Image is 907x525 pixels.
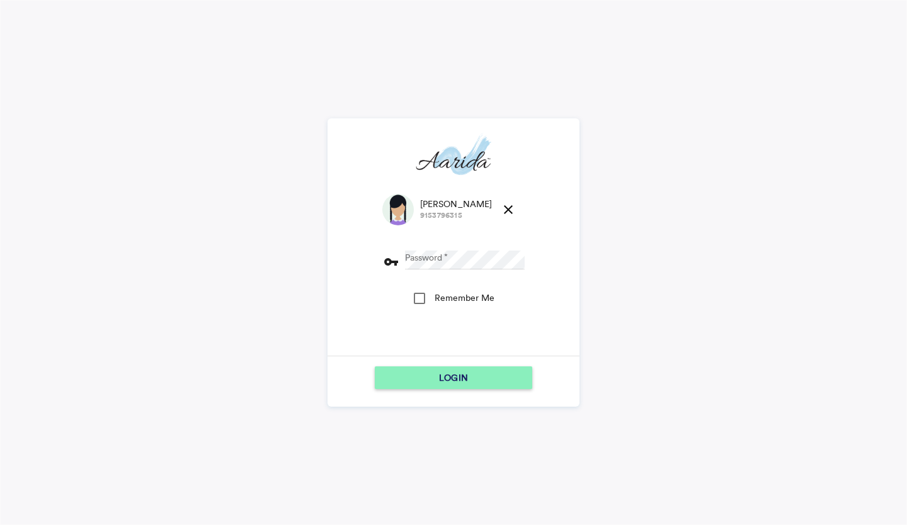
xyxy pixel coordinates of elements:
img: default.png [382,194,414,225]
button: LOGIN [375,366,532,389]
md-icon: vpn_key [384,254,399,269]
md-icon: close [501,202,516,217]
div: Remember Me [435,291,494,304]
span: 9153796315 [420,210,493,221]
span: [PERSON_NAME] [420,198,493,210]
button: close [496,197,521,222]
span: LOGIN [439,366,468,389]
md-checkbox: Remember Me [412,285,494,315]
img: aarida-optimized.png [416,133,491,180]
